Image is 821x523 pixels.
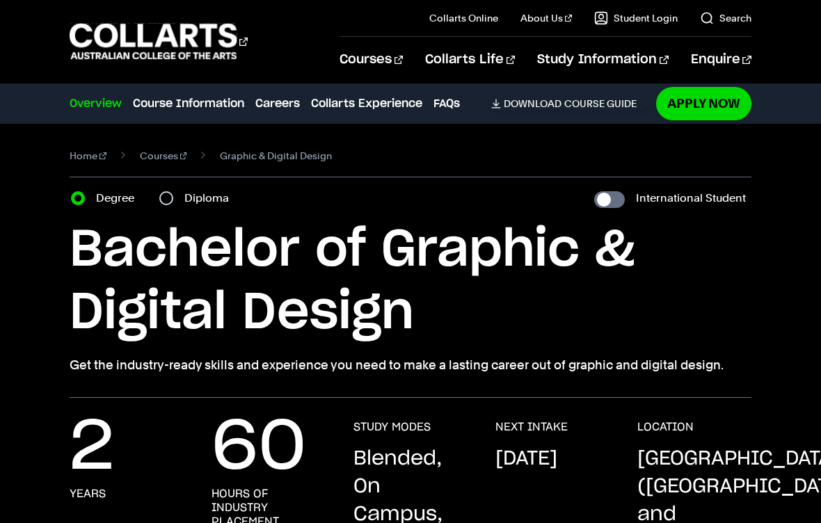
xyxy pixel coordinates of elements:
[637,420,694,434] h3: LOCATION
[96,188,143,208] label: Degree
[491,97,648,110] a: DownloadCourse Guide
[656,87,751,120] a: Apply Now
[495,445,557,473] p: [DATE]
[133,95,244,112] a: Course Information
[353,420,431,434] h3: STUDY MODES
[70,146,106,166] a: Home
[311,95,422,112] a: Collarts Experience
[520,11,572,25] a: About Us
[429,11,498,25] a: Collarts Online
[433,95,460,112] a: FAQs
[220,146,332,166] span: Graphic & Digital Design
[212,420,306,476] p: 60
[70,355,751,375] p: Get the industry-ready skills and experience you need to make a lasting career out of graphic and...
[255,95,300,112] a: Careers
[70,219,751,344] h1: Bachelor of Graphic & Digital Design
[594,11,678,25] a: Student Login
[340,37,403,83] a: Courses
[537,37,668,83] a: Study Information
[70,95,122,112] a: Overview
[495,420,568,434] h3: NEXT INTAKE
[70,487,106,501] h3: years
[184,188,237,208] label: Diploma
[70,22,248,61] div: Go to homepage
[636,188,746,208] label: International Student
[700,11,751,25] a: Search
[691,37,751,83] a: Enquire
[70,420,114,476] p: 2
[425,37,515,83] a: Collarts Life
[504,97,561,110] span: Download
[140,146,187,166] a: Courses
